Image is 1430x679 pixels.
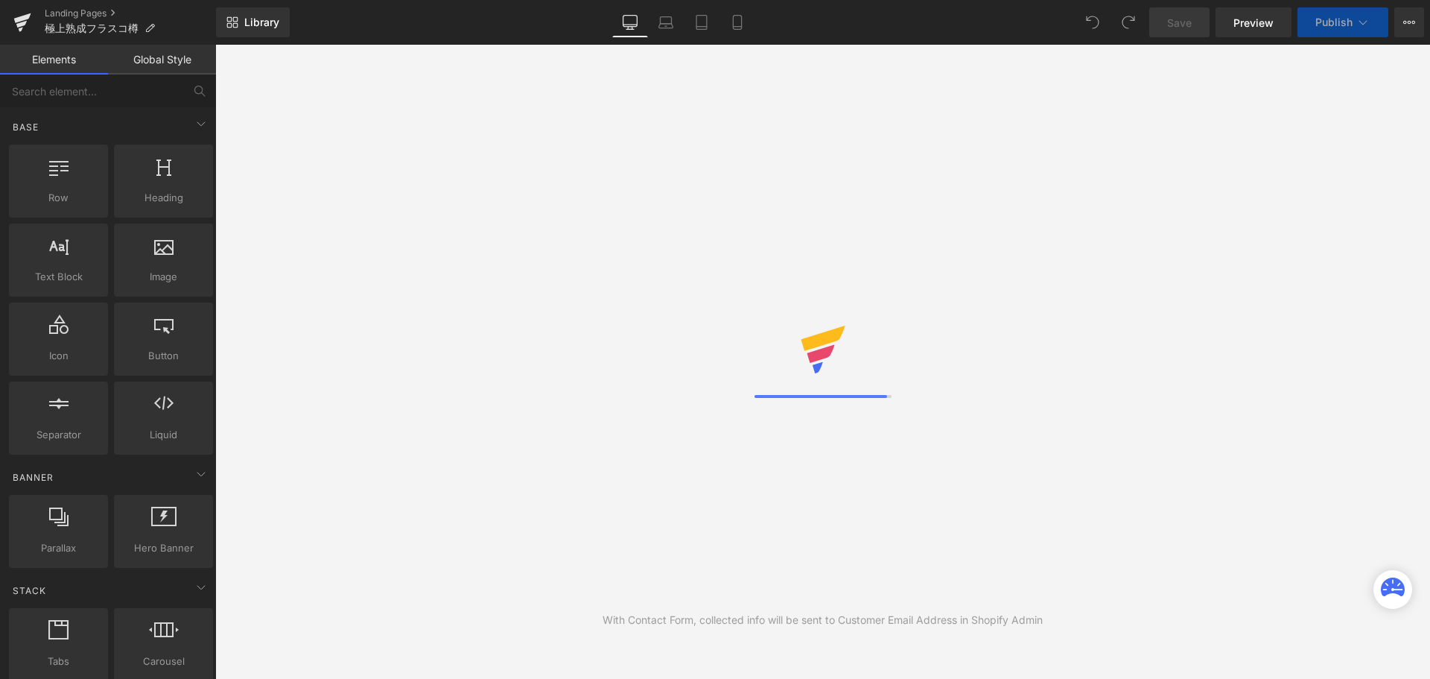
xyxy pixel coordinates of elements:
a: Desktop [612,7,648,37]
span: Publish [1315,16,1353,28]
button: More [1394,7,1424,37]
button: Publish [1297,7,1388,37]
a: New Library [216,7,290,37]
a: Tablet [684,7,719,37]
span: Separator [13,427,104,443]
span: Preview [1233,15,1274,31]
a: Mobile [719,7,755,37]
span: Text Block [13,269,104,285]
span: Carousel [118,654,209,669]
span: Row [13,190,104,206]
span: Liquid [118,427,209,443]
span: 極上熟成フラスコ樽 [45,22,139,34]
span: Button [118,348,209,364]
span: Heading [118,190,209,206]
span: Hero Banner [118,540,209,556]
span: Library [244,16,279,29]
span: Base [11,120,40,134]
span: Tabs [13,654,104,669]
span: Stack [11,584,48,598]
span: Save [1167,15,1192,31]
button: Undo [1078,7,1108,37]
span: Image [118,269,209,285]
span: Icon [13,348,104,364]
a: Global Style [108,45,216,75]
span: Parallax [13,540,104,556]
a: Laptop [648,7,684,37]
a: Preview [1215,7,1291,37]
a: Landing Pages [45,7,216,19]
button: Redo [1113,7,1143,37]
div: With Contact Form, collected info will be sent to Customer Email Address in Shopify Admin [603,612,1043,628]
span: Banner [11,470,55,484]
